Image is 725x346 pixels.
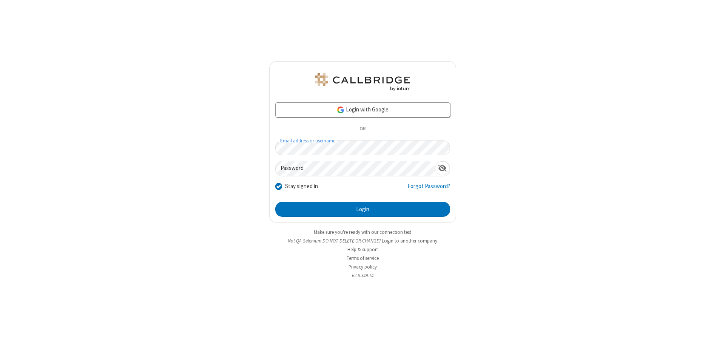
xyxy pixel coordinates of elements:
a: Help & support [347,246,378,253]
button: Login to another company [382,237,437,244]
button: Login [275,202,450,217]
img: google-icon.png [336,106,345,114]
span: OR [356,124,369,134]
div: Show password [435,161,450,175]
a: Forgot Password? [407,182,450,196]
label: Stay signed in [285,182,318,191]
a: Terms of service [347,255,379,261]
input: Password [276,161,435,176]
li: v2.6.349.14 [269,272,456,279]
li: Not QA Selenium DO NOT DELETE OR CHANGE? [269,237,456,244]
img: QA Selenium DO NOT DELETE OR CHANGE [313,73,412,91]
a: Login with Google [275,102,450,117]
a: Privacy policy [349,264,377,270]
a: Make sure you're ready with our connection test [314,229,411,235]
input: Email address or username [275,141,450,155]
